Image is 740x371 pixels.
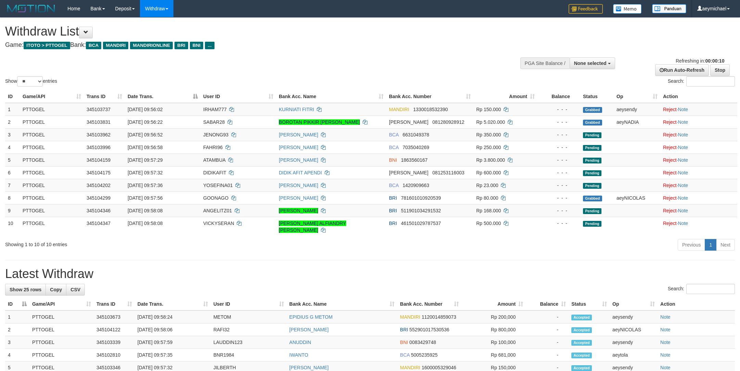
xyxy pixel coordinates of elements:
span: Copy 1420909663 to clipboard [403,183,429,188]
td: 3 [5,128,20,141]
img: Button%20Memo.svg [613,4,642,14]
td: [DATE] 09:57:35 [135,349,211,361]
th: Date Trans.: activate to sort column descending [125,90,200,103]
span: MANDIRIONLINE [130,42,173,49]
label: Show entries [5,76,57,87]
td: · [660,154,737,166]
a: [PERSON_NAME] [279,195,318,201]
span: Copy 1330018532390 to clipboard [413,107,448,112]
th: Game/API: activate to sort column ascending [20,90,84,103]
span: 345103962 [87,132,111,137]
div: - - - [540,157,577,163]
td: 1 [5,310,29,323]
th: Action [660,90,737,103]
span: [DATE] 09:58:08 [128,208,163,213]
span: Rp 80.000 [476,195,498,201]
td: PTTOGEL [20,128,84,141]
td: Rp 800,000 [462,323,526,336]
td: PTTOGEL [29,310,94,323]
td: - [526,336,569,349]
span: ... [205,42,214,49]
span: FAHRI96 [203,145,223,150]
span: BCA [400,352,410,358]
th: Action [658,298,735,310]
a: Note [660,352,671,358]
td: PTTOGEL [20,191,84,204]
span: Copy 461501029787537 to clipboard [401,221,441,226]
td: · [660,166,737,179]
span: MANDIRI [400,314,420,320]
a: Reject [663,107,677,112]
a: Show 25 rows [5,284,46,295]
a: Reject [663,195,677,201]
td: Rp 200,000 [462,310,526,323]
a: Note [678,195,688,201]
td: 10 [5,217,20,236]
h4: Game: Bank: [5,42,486,49]
a: [PERSON_NAME] [289,327,329,332]
span: Pending [583,132,601,138]
a: [PERSON_NAME] [279,145,318,150]
a: Run Auto-Refresh [655,64,709,76]
div: - - - [540,207,577,214]
a: Reject [663,145,677,150]
span: Pending [583,158,601,163]
select: Showentries [17,76,43,87]
span: Copy 5005235925 to clipboard [411,352,438,358]
span: BNI [389,157,397,163]
td: PTTOGEL [20,204,84,217]
th: Status: activate to sort column ascending [569,298,610,310]
span: Copy 511901034291532 to clipboard [401,208,441,213]
span: None selected [574,61,607,66]
span: Refreshing in: [676,58,724,64]
td: aeytola [610,349,658,361]
span: Rp 600.000 [476,170,501,175]
th: Trans ID: activate to sort column ascending [94,298,135,310]
div: PGA Site Balance / [520,57,570,69]
a: EPIDIUS G METOM [289,314,333,320]
th: Op: activate to sort column ascending [614,90,660,103]
td: PTTOGEL [29,336,94,349]
th: ID: activate to sort column descending [5,298,29,310]
span: YOSEFINA01 [203,183,233,188]
th: Trans ID: activate to sort column ascending [84,90,125,103]
span: Copy 1120014859073 to clipboard [421,314,456,320]
span: Grabbed [583,120,602,125]
td: RAFI32 [211,323,287,336]
a: Note [678,145,688,150]
td: METOM [211,310,287,323]
span: [DATE] 09:56:22 [128,119,163,125]
th: Bank Acc. Name: activate to sort column ascending [276,90,386,103]
span: MANDIRI [400,365,420,370]
span: [DATE] 09:56:02 [128,107,163,112]
a: KURNIATI FITRI [279,107,314,112]
label: Search: [668,284,735,294]
a: Copy [46,284,66,295]
span: BCA [86,42,101,49]
td: PTTOGEL [20,179,84,191]
a: BOROTAN PIKKIR [PERSON_NAME] [279,119,360,125]
th: Op: activate to sort column ascending [610,298,658,310]
a: Note [678,208,688,213]
th: Amount: activate to sort column ascending [473,90,537,103]
th: Amount: activate to sort column ascending [462,298,526,310]
a: Reject [663,119,677,125]
label: Search: [668,76,735,87]
td: - [526,310,569,323]
a: Reject [663,183,677,188]
span: Copy 1863560167 to clipboard [401,157,428,163]
a: 1 [705,239,716,251]
span: BRI [389,221,397,226]
a: Note [660,340,671,345]
td: Rp 681,000 [462,349,526,361]
span: 345104175 [87,170,111,175]
td: Rp 100,000 [462,336,526,349]
a: Previous [678,239,705,251]
span: 345104159 [87,157,111,163]
a: Note [678,119,688,125]
div: - - - [540,182,577,189]
a: [PERSON_NAME] [289,365,329,370]
span: Pending [583,221,601,227]
span: Copy 081253116003 to clipboard [432,170,464,175]
span: Accepted [571,340,592,346]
